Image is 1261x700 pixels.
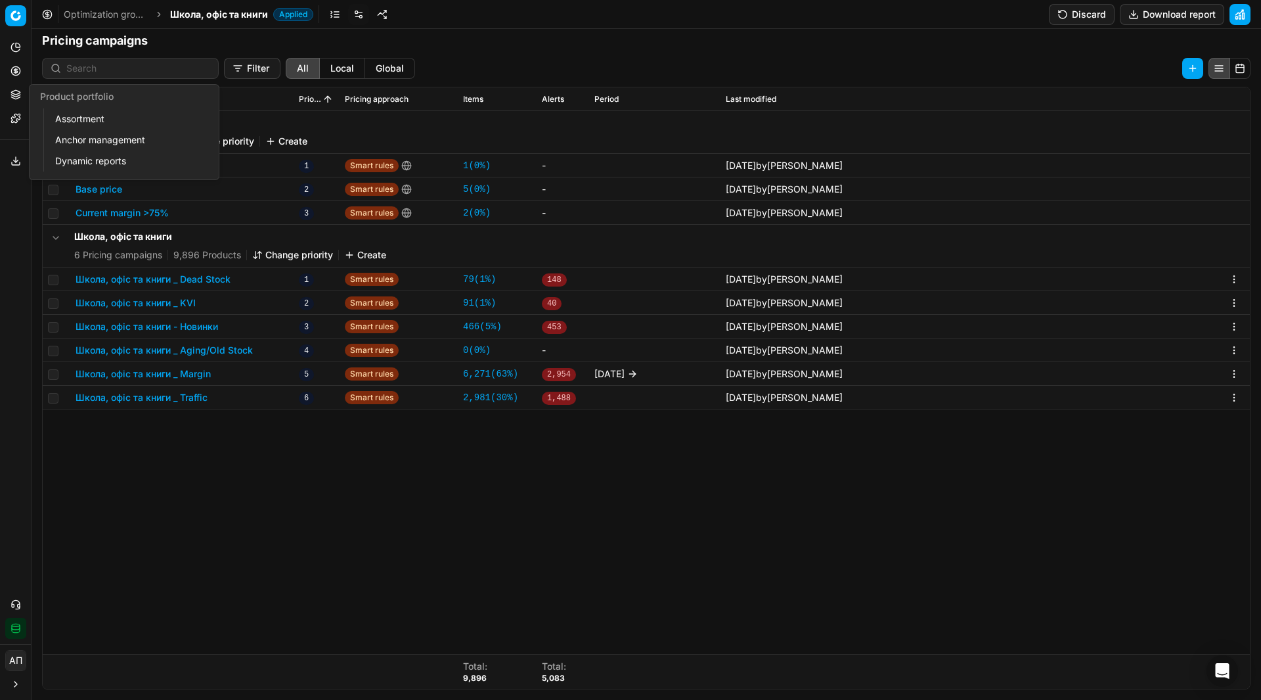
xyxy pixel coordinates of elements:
[299,321,314,334] span: 3
[64,8,148,21] a: Optimization groups
[345,344,399,357] span: Smart rules
[6,651,26,670] span: АП
[726,273,756,285] span: [DATE]
[537,338,589,362] td: -
[345,94,409,105] span: Pricing approach
[726,160,756,171] span: [DATE]
[463,206,491,220] a: 2(0%)
[542,321,567,334] span: 453
[170,8,268,21] span: Школа, офіс та книги
[542,392,576,405] span: 1,488
[76,206,169,220] button: Current margin >75%
[32,32,1261,50] h1: Pricing campaigns
[345,206,399,220] span: Smart rules
[726,207,756,218] span: [DATE]
[463,660,487,673] div: Total :
[76,320,218,333] button: Школа, офіс та книги - Новинки
[252,248,333,262] button: Change priority
[726,183,843,196] div: by [PERSON_NAME]
[726,296,843,310] div: by [PERSON_NAME]
[299,94,321,105] span: Priority
[726,344,843,357] div: by [PERSON_NAME]
[726,392,756,403] span: [DATE]
[463,344,491,357] a: 0(0%)
[265,135,307,148] button: Create
[76,344,253,357] button: Школа, офіс та книги _ Aging/Old Stock
[299,273,314,287] span: 1
[345,183,399,196] span: Smart rules
[726,321,756,332] span: [DATE]
[76,296,196,310] button: Школа, офіс та книги _ KVI
[542,368,576,381] span: 2,954
[299,183,314,197] span: 2
[537,201,589,225] td: -
[345,320,399,333] span: Smart rules
[463,391,518,404] a: 2,981(30%)
[726,159,843,172] div: by [PERSON_NAME]
[542,297,562,310] span: 40
[463,320,502,333] a: 466(5%)
[726,320,843,333] div: by [PERSON_NAME]
[1049,4,1115,25] button: Discard
[321,93,334,106] button: Sorted by Priority ascending
[594,94,619,105] span: Period
[76,183,122,196] button: Base price
[173,248,241,262] span: 9,896 Products
[537,177,589,201] td: -
[50,131,203,149] a: Anchor management
[594,367,625,381] span: [DATE]
[345,367,399,381] span: Smart rules
[299,297,314,310] span: 2
[50,152,203,170] a: Dynamic reports
[76,391,208,404] button: Школа, офіс та книги _ Traffic
[463,673,487,684] div: 9,896
[345,273,399,286] span: Smart rules
[537,154,589,177] td: -
[5,650,26,671] button: АП
[66,62,210,75] input: Search
[463,159,491,172] a: 1(0%)
[726,94,776,105] span: Last modified
[542,94,564,105] span: Alerts
[1120,4,1224,25] button: Download report
[74,248,162,262] span: 6 Pricing campaigns
[50,110,203,128] a: Assortment
[463,94,483,105] span: Items
[1206,655,1238,687] div: Open Intercom Messenger
[170,8,313,21] span: Школа, офіс та книгиApplied
[726,273,843,286] div: by [PERSON_NAME]
[463,296,496,310] a: 91(1%)
[365,58,415,79] button: global
[286,58,320,79] button: all
[299,392,314,405] span: 6
[726,368,756,379] span: [DATE]
[726,183,756,195] span: [DATE]
[542,273,567,287] span: 148
[299,160,314,173] span: 1
[76,273,231,286] button: Школа, офіс та книги _ Dead Stock
[224,58,280,79] button: Filter
[345,159,399,172] span: Smart rules
[344,248,386,262] button: Create
[726,206,843,220] div: by [PERSON_NAME]
[345,296,399,310] span: Smart rules
[273,8,313,21] span: Applied
[463,273,496,286] a: 79(1%)
[40,91,114,102] span: Product portfolio
[320,58,365,79] button: local
[74,230,386,243] h5: Школа, офіс та книги
[64,8,313,21] nav: breadcrumb
[542,673,566,684] div: 5,083
[299,207,314,220] span: 3
[726,367,843,381] div: by [PERSON_NAME]
[345,391,399,404] span: Smart rules
[726,391,843,404] div: by [PERSON_NAME]
[463,183,491,196] a: 5(0%)
[299,344,314,358] span: 4
[726,297,756,308] span: [DATE]
[542,660,566,673] div: Total :
[76,367,211,381] button: Школа, офіс та книги _ Margin
[726,344,756,356] span: [DATE]
[463,367,518,381] a: 6,271(63%)
[299,368,314,381] span: 5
